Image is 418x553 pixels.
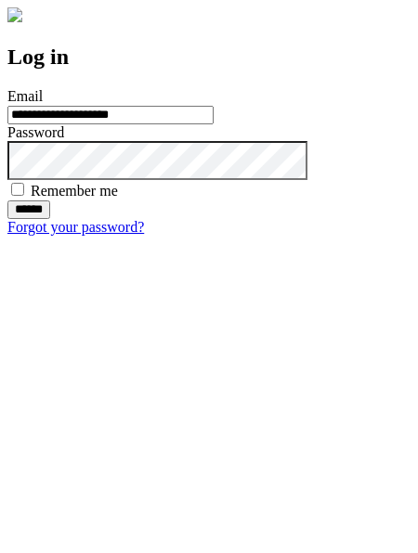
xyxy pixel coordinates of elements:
label: Email [7,88,43,104]
img: logo-4e3dc11c47720685a147b03b5a06dd966a58ff35d612b21f08c02c0306f2b779.png [7,7,22,22]
h2: Log in [7,45,411,70]
label: Remember me [31,183,118,199]
a: Forgot your password? [7,219,144,235]
label: Password [7,124,64,140]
